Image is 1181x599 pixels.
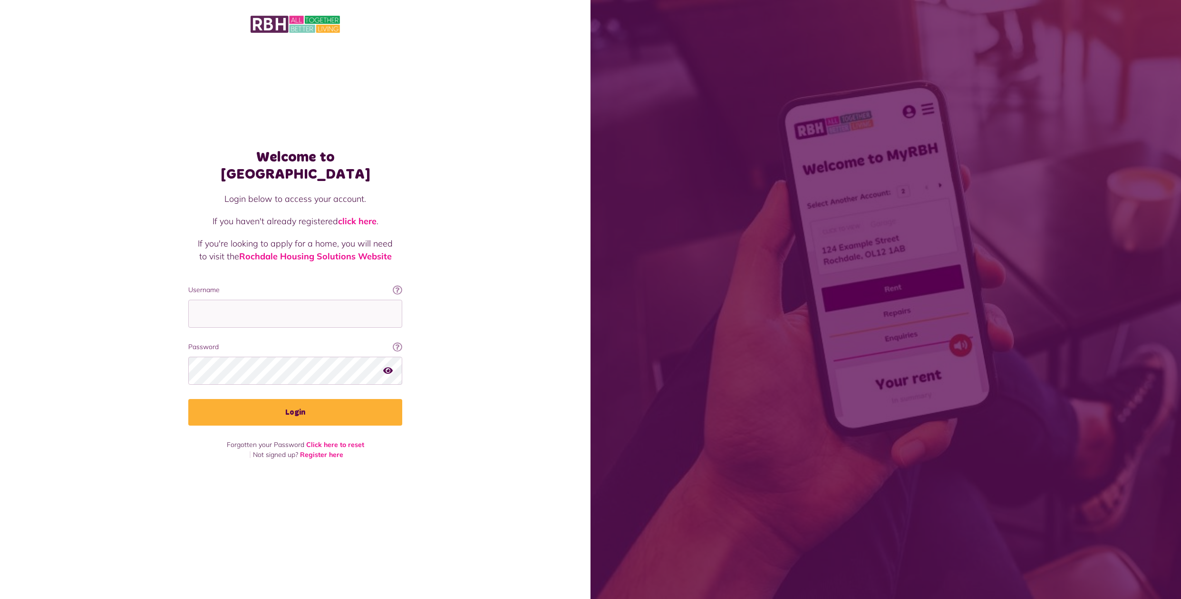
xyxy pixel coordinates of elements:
[239,251,392,262] a: Rochdale Housing Solutions Website
[251,14,340,34] img: MyRBH
[253,450,298,459] span: Not signed up?
[198,237,393,263] p: If you're looking to apply for a home, you will need to visit the
[188,285,402,295] label: Username
[188,149,402,183] h1: Welcome to [GEOGRAPHIC_DATA]
[198,215,393,228] p: If you haven't already registered .
[188,399,402,426] button: Login
[198,192,393,205] p: Login below to access your account.
[306,440,364,449] a: Click here to reset
[300,450,343,459] a: Register here
[227,440,304,449] span: Forgotten your Password
[188,342,402,352] label: Password
[338,216,377,227] a: click here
